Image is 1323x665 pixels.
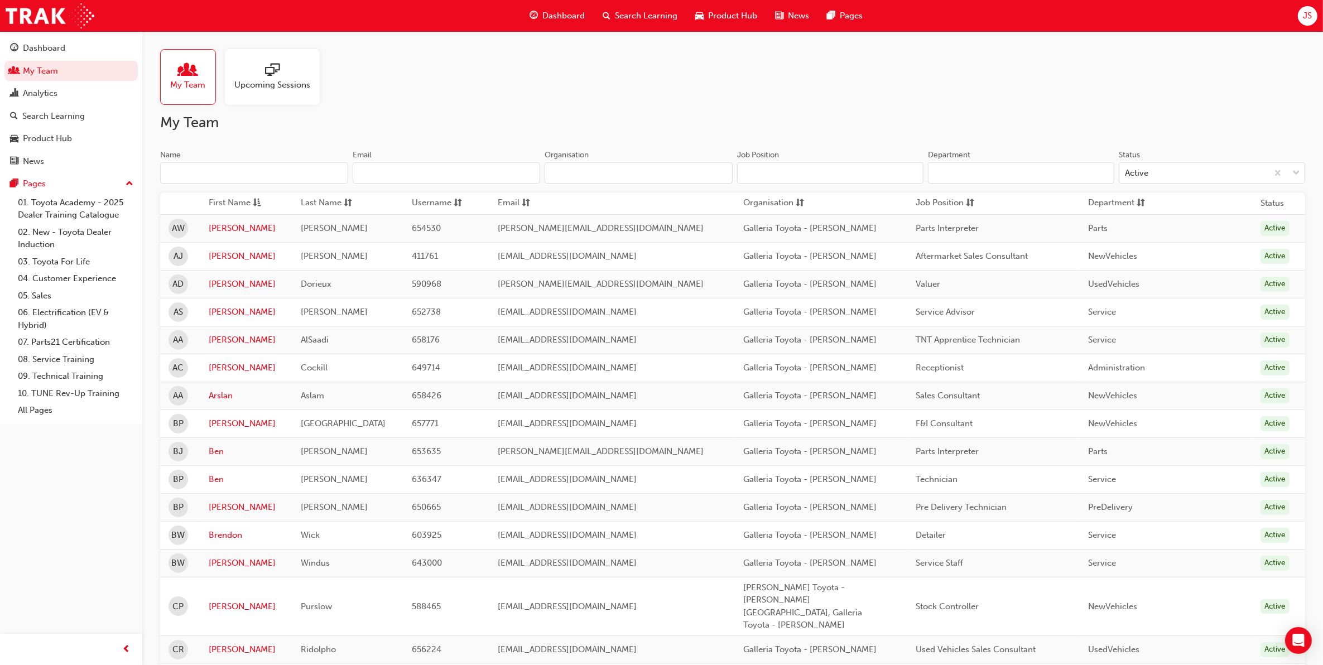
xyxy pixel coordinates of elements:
div: Job Position [737,150,779,161]
button: First Nameasc-icon [209,196,270,210]
span: My Team [171,79,206,91]
input: Email [353,162,541,184]
span: [EMAIL_ADDRESS][DOMAIN_NAME] [498,530,637,540]
a: [PERSON_NAME] [209,643,284,656]
span: CP [173,600,184,613]
span: First Name [209,196,251,210]
span: [PERSON_NAME] Toyota - [PERSON_NAME][GEOGRAPHIC_DATA], Galleria Toyota - [PERSON_NAME] [743,582,862,630]
div: News [23,155,44,168]
a: [PERSON_NAME] [209,334,284,346]
span: BP [173,473,184,486]
a: search-iconSearch Learning [594,4,686,27]
span: UsedVehicles [1088,644,1139,654]
span: Stock Controller [916,601,979,611]
span: Administration [1088,363,1145,373]
span: Username [412,196,451,210]
div: Active [1261,305,1290,320]
a: Arslan [209,389,284,402]
div: Open Intercom Messenger [1285,627,1312,654]
span: AJ [174,250,183,263]
a: [PERSON_NAME] [209,362,284,374]
a: [PERSON_NAME] [209,600,284,613]
span: Search Learning [615,9,677,22]
span: people-icon [10,66,18,76]
span: Pre Delivery Technician [916,502,1007,512]
span: [EMAIL_ADDRESS][DOMAIN_NAME] [498,307,637,317]
span: Service [1088,307,1116,317]
a: 05. Sales [13,287,138,305]
span: [EMAIL_ADDRESS][DOMAIN_NAME] [498,502,637,512]
a: [PERSON_NAME] [209,250,284,263]
span: [PERSON_NAME] [301,474,368,484]
span: 650665 [412,502,441,512]
div: Active [1261,500,1290,515]
span: sorting-icon [966,196,974,210]
span: sorting-icon [344,196,352,210]
span: Detailer [916,530,946,540]
span: [PERSON_NAME] [301,223,368,233]
a: 06. Electrification (EV & Hybrid) [13,304,138,334]
div: Active [1261,444,1290,459]
span: Dorieux [301,279,331,289]
span: 653635 [412,446,441,456]
span: 658176 [412,335,440,345]
span: Galleria Toyota - [PERSON_NAME] [743,502,877,512]
span: Parts [1088,223,1108,233]
span: News [788,9,809,22]
span: Service [1088,474,1116,484]
span: Service [1088,558,1116,568]
span: [GEOGRAPHIC_DATA] [301,418,386,428]
div: Search Learning [22,110,85,123]
button: DashboardMy TeamAnalyticsSearch LearningProduct HubNews [4,36,138,174]
div: Active [1261,642,1290,657]
a: Dashboard [4,38,138,59]
span: chart-icon [10,89,18,99]
a: 08. Service Training [13,351,138,368]
span: [EMAIL_ADDRESS][DOMAIN_NAME] [498,335,637,345]
span: 603925 [412,530,441,540]
span: car-icon [695,9,704,23]
div: Active [1261,332,1290,348]
span: Galleria Toyota - [PERSON_NAME] [743,279,877,289]
span: [PERSON_NAME][EMAIL_ADDRESS][DOMAIN_NAME] [498,446,704,456]
a: Brendon [209,529,284,542]
button: Pages [4,174,138,194]
a: All Pages [13,402,138,419]
span: search-icon [10,112,18,122]
a: Product Hub [4,128,138,149]
a: 10. TUNE Rev-Up Training [13,385,138,402]
span: BJ [174,445,184,458]
div: Email [353,150,372,161]
span: pages-icon [827,9,835,23]
a: pages-iconPages [818,4,872,27]
span: [EMAIL_ADDRESS][DOMAIN_NAME] [498,474,637,484]
div: Department [928,150,970,161]
button: JS [1298,6,1317,26]
div: Active [1261,360,1290,375]
a: Ben [209,473,284,486]
span: 658426 [412,391,441,401]
span: asc-icon [253,196,261,210]
span: F&I Consultant [916,418,973,428]
span: [EMAIL_ADDRESS][DOMAIN_NAME] [498,251,637,261]
span: [EMAIL_ADDRESS][DOMAIN_NAME] [498,601,637,611]
span: AW [172,222,185,235]
span: Pages [840,9,863,22]
span: NewVehicles [1088,391,1137,401]
span: Galleria Toyota - [PERSON_NAME] [743,558,877,568]
div: Active [1261,599,1290,614]
span: Service Staff [916,558,963,568]
a: 07. Parts21 Certification [13,334,138,351]
span: Purslow [301,601,332,611]
span: 649714 [412,363,440,373]
div: Pages [23,177,46,190]
span: [EMAIL_ADDRESS][DOMAIN_NAME] [498,418,637,428]
span: sorting-icon [1137,196,1145,210]
span: [EMAIL_ADDRESS][DOMAIN_NAME] [498,391,637,401]
button: Organisationsorting-icon [743,196,805,210]
h2: My Team [160,114,1305,132]
span: UsedVehicles [1088,279,1139,289]
span: Ridolpho [301,644,336,654]
span: [PERSON_NAME][EMAIL_ADDRESS][DOMAIN_NAME] [498,223,704,233]
span: Email [498,196,519,210]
